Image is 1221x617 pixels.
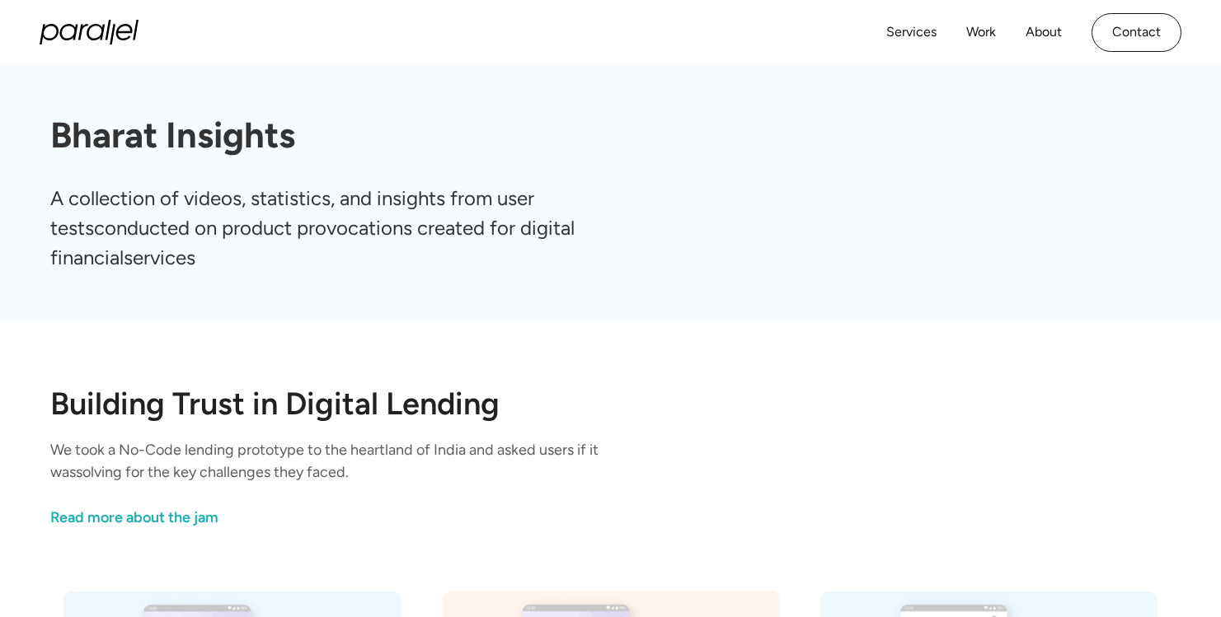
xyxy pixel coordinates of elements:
[1092,13,1181,52] a: Contact
[50,439,667,484] p: We took a No-Code lending prototype to the heartland of India and asked users if it wassolving fo...
[50,184,639,273] p: A collection of videos, statistics, and insights from user testsconducted on product provocations...
[1026,21,1062,44] a: About
[50,507,218,529] div: Read more about the jam
[886,21,937,44] a: Services
[40,20,139,44] a: home
[50,507,667,529] a: link
[50,115,1172,157] h1: Bharat Insights
[966,21,996,44] a: Work
[50,388,1172,419] h2: Building Trust in Digital Lending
